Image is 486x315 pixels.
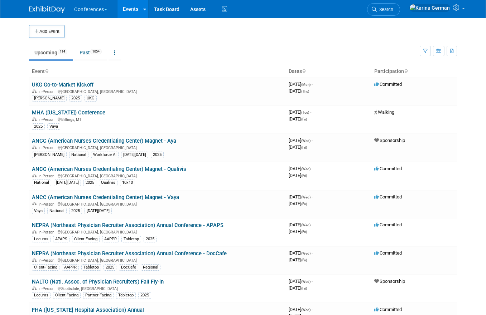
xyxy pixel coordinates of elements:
[32,285,283,291] div: Scottsdale, [GEOGRAPHIC_DATA]
[32,194,179,201] a: ANCC (American Nurses Credentialing Center) Magnet - Vaya
[54,179,81,186] div: [DATE][DATE]
[301,110,309,114] span: (Tue)
[301,174,307,178] span: (Fri)
[91,152,119,158] div: Workforce AI
[121,152,148,158] div: [DATE][DATE]
[32,236,50,242] div: Locums
[374,109,394,115] span: Walking
[38,174,57,178] span: In-Person
[32,82,93,88] a: UKG Go-to-Market Kickoff
[83,292,114,299] div: Partner-Facing
[74,46,107,59] a: Past1054
[301,89,309,93] span: (Thu)
[38,146,57,150] span: In-Person
[32,179,51,186] div: National
[301,230,307,234] span: (Fri)
[32,250,227,257] a: NEPRA (Northeast Physician Recruiter Association) Annual Conference - DocCafe
[32,117,37,121] img: In-Person Event
[32,116,283,122] div: Billings, MT
[301,139,311,143] span: (Wed)
[32,123,45,130] div: 2025
[301,83,311,87] span: (Mon)
[312,307,313,312] span: -
[102,236,119,242] div: AAPPR
[32,144,283,150] div: [GEOGRAPHIC_DATA], [GEOGRAPHIC_DATA]
[47,208,67,214] div: National
[301,195,311,199] span: (Wed)
[374,194,402,200] span: Committed
[32,173,283,178] div: [GEOGRAPHIC_DATA], [GEOGRAPHIC_DATA]
[32,222,223,228] a: NEPRA (Northeast Physician Recruiter Association) Annual Conference - APAPS
[301,280,311,284] span: (Wed)
[367,3,400,16] a: Search
[38,230,57,235] span: In-Person
[301,167,311,171] span: (Wed)
[32,279,164,285] a: NALTO (Natl. Assoc. of Physician Recruiters) Fall Fly-in
[374,279,405,284] span: Sponsorship
[38,117,57,122] span: In-Person
[301,308,311,312] span: (Wed)
[374,82,402,87] span: Committed
[32,286,37,290] img: In-Person Event
[301,117,307,121] span: (Fri)
[32,229,283,235] div: [GEOGRAPHIC_DATA], [GEOGRAPHIC_DATA]
[144,236,157,242] div: 2025
[289,257,307,262] span: [DATE]
[289,144,307,150] span: [DATE]
[32,307,144,313] a: FHA ([US_STATE] Hospital Association) Annual
[374,166,402,171] span: Committed
[38,89,57,94] span: In-Person
[32,264,59,271] div: Client-Facing
[38,202,57,207] span: In-Person
[302,68,305,74] a: Sort by Start Date
[289,201,307,206] span: [DATE]
[45,68,48,74] a: Sort by Event Name
[58,49,67,54] span: 114
[32,166,186,172] a: ANCC (American Nurses Credentialing Center) Magnet - Qualivis
[32,146,37,149] img: In-Person Event
[53,292,81,299] div: Client-Facing
[32,258,37,262] img: In-Person Event
[32,202,37,206] img: In-Person Event
[310,109,311,115] span: -
[289,166,313,171] span: [DATE]
[32,88,283,94] div: [GEOGRAPHIC_DATA], [GEOGRAPHIC_DATA]
[289,194,313,200] span: [DATE]
[32,257,283,263] div: [GEOGRAPHIC_DATA], [GEOGRAPHIC_DATA]
[29,46,73,59] a: Upcoming114
[312,222,313,227] span: -
[47,123,60,130] div: Vaya
[32,138,176,144] a: ANCC (American Nurses Credentialing Center) Magnet - Aya
[404,68,408,74] a: Sort by Participation Type
[62,264,79,271] div: AAPPR
[289,173,307,178] span: [DATE]
[289,285,307,291] span: [DATE]
[312,250,313,256] span: -
[301,258,307,262] span: (Fri)
[29,65,286,78] th: Event
[90,49,102,54] span: 1054
[151,152,164,158] div: 2025
[116,292,136,299] div: Tabletop
[312,279,313,284] span: -
[72,236,100,242] div: Client-Facing
[312,82,313,87] span: -
[289,279,313,284] span: [DATE]
[141,264,160,271] div: Regional
[289,222,313,227] span: [DATE]
[301,202,307,206] span: (Fri)
[289,250,313,256] span: [DATE]
[69,95,82,102] div: 2025
[69,208,82,214] div: 2025
[121,236,141,242] div: Tabletop
[371,65,457,78] th: Participation
[32,201,283,207] div: [GEOGRAPHIC_DATA], [GEOGRAPHIC_DATA]
[301,223,311,227] span: (Wed)
[409,4,450,12] img: Karina German
[69,152,88,158] div: National
[301,286,307,290] span: (Fri)
[120,179,135,186] div: 10x10
[289,138,313,143] span: [DATE]
[289,307,313,312] span: [DATE]
[312,166,313,171] span: -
